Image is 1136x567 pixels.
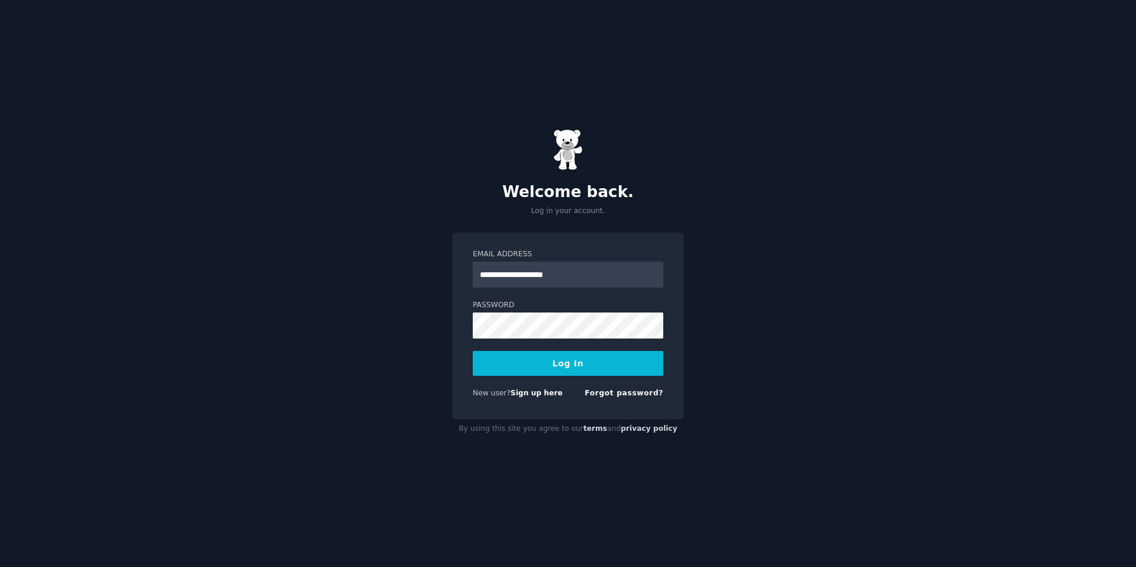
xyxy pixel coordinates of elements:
[473,249,663,260] label: Email Address
[621,424,677,433] a: privacy policy
[585,389,663,397] a: Forgot password?
[473,351,663,376] button: Log In
[583,424,607,433] a: terms
[452,183,684,202] h2: Welcome back.
[452,206,684,217] p: Log in your account.
[473,389,511,397] span: New user?
[553,129,583,170] img: Gummy Bear
[511,389,563,397] a: Sign up here
[473,300,663,311] label: Password
[452,420,684,439] div: By using this site you agree to our and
